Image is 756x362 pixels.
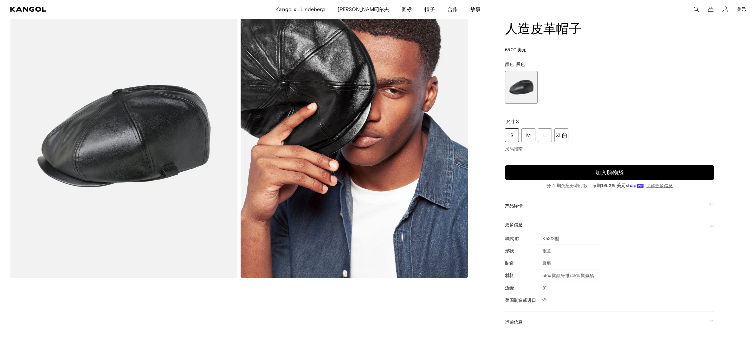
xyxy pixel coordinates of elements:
[505,165,714,180] button: 加入购物袋
[708,6,714,12] button: 车
[737,6,746,12] button: 美元
[536,294,600,307] td: 洋
[693,6,699,12] summary: 在这里搜索
[538,128,552,142] div: L
[505,282,536,294] th: 边缘
[516,61,525,67] span: 黑色
[505,23,714,37] h1: 人造皮革帽子
[10,7,183,12] a: 坎戈尔
[505,61,514,67] span: 颜色
[505,71,538,104] label: Black
[536,257,600,270] td: 聚酯
[536,245,600,257] td: 报童
[505,232,536,245] th: 样式 ID
[536,282,600,294] td: 3"
[505,294,536,307] th: 美国制造或进口
[505,128,519,142] div: S
[505,319,707,325] span: 运输信息
[536,232,600,245] td: K5313型
[722,6,728,12] a: 帐户
[505,222,707,227] span: 更多信息
[505,146,523,152] span: 尺码指南
[536,270,600,282] td: 55% 聚酯纤维/45% 聚氨酯
[595,168,624,177] span: 加入购物袋
[506,119,519,124] span: 尺寸 S
[505,270,536,282] th: 材料
[554,128,568,142] div: XL的
[505,203,707,209] span: 产品详情
[505,257,536,270] th: 制造
[505,47,526,53] span: 65.00 美元
[521,128,535,142] div: M
[505,71,538,104] div: 第 1 页，共 1 页
[505,245,536,257] th: 形状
